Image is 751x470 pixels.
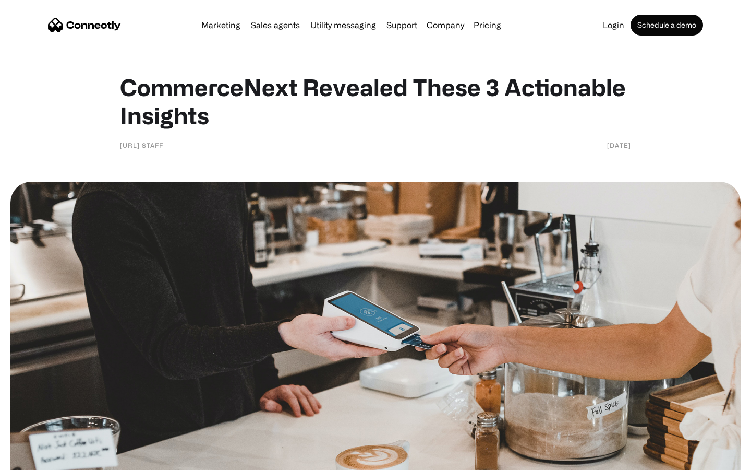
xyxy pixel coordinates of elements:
[427,18,464,32] div: Company
[10,452,63,466] aside: Language selected: English
[120,140,163,150] div: [URL] Staff
[599,21,628,29] a: Login
[120,73,631,130] h1: CommerceNext Revealed These 3 Actionable Insights
[21,452,63,466] ul: Language list
[382,21,421,29] a: Support
[197,21,245,29] a: Marketing
[607,140,631,150] div: [DATE]
[306,21,380,29] a: Utility messaging
[247,21,304,29] a: Sales agents
[469,21,505,29] a: Pricing
[631,15,703,36] a: Schedule a demo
